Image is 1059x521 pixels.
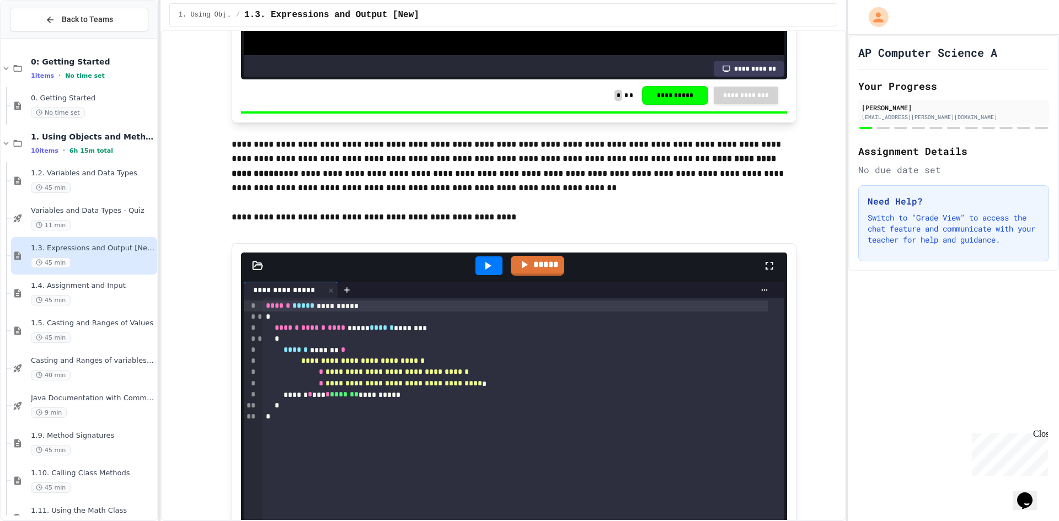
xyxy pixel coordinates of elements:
[31,169,155,178] span: 1.2. Variables and Data Types
[862,113,1046,121] div: [EMAIL_ADDRESS][PERSON_NAME][DOMAIN_NAME]
[244,8,419,22] span: 1.3. Expressions and Output [New]
[65,72,105,79] span: No time set
[858,163,1049,176] div: No due date set
[10,8,148,31] button: Back to Teams
[868,212,1040,245] p: Switch to "Grade View" to access the chat feature and communicate with your teacher for help and ...
[967,429,1048,476] iframe: chat widget
[62,14,113,25] span: Back to Teams
[31,108,85,118] span: No time set
[31,244,155,253] span: 1.3. Expressions and Output [New]
[69,147,113,154] span: 6h 15m total
[858,143,1049,159] h2: Assignment Details
[31,295,71,305] span: 45 min
[31,431,155,441] span: 1.9. Method Signatures
[31,281,155,291] span: 1.4. Assignment and Input
[1013,477,1048,510] iframe: chat widget
[58,71,61,80] span: •
[31,72,54,79] span: 1 items
[31,147,58,154] span: 10 items
[4,4,76,70] div: Chat with us now!Close
[31,407,67,418] span: 9 min
[31,220,71,230] span: 11 min
[31,57,155,67] span: 0: Getting Started
[31,469,155,478] span: 1.10. Calling Class Methods
[868,195,1040,208] h3: Need Help?
[31,370,71,380] span: 40 min
[31,394,155,403] span: Java Documentation with Comments - Topic 1.8
[179,10,232,19] span: 1. Using Objects and Methods
[31,206,155,216] span: Variables and Data Types - Quiz
[858,45,997,60] h1: AP Computer Science A
[31,132,155,142] span: 1. Using Objects and Methods
[31,506,155,515] span: 1.11. Using the Math Class
[31,332,71,343] span: 45 min
[31,482,71,493] span: 45 min
[63,146,65,155] span: •
[857,4,891,30] div: My Account
[31,319,155,328] span: 1.5. Casting and Ranges of Values
[31,182,71,193] span: 45 min
[858,78,1049,94] h2: Your Progress
[31,445,71,455] span: 45 min
[236,10,240,19] span: /
[31,94,155,103] span: 0. Getting Started
[31,356,155,366] span: Casting and Ranges of variables - Quiz
[862,103,1046,112] div: [PERSON_NAME]
[31,257,71,268] span: 45 min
